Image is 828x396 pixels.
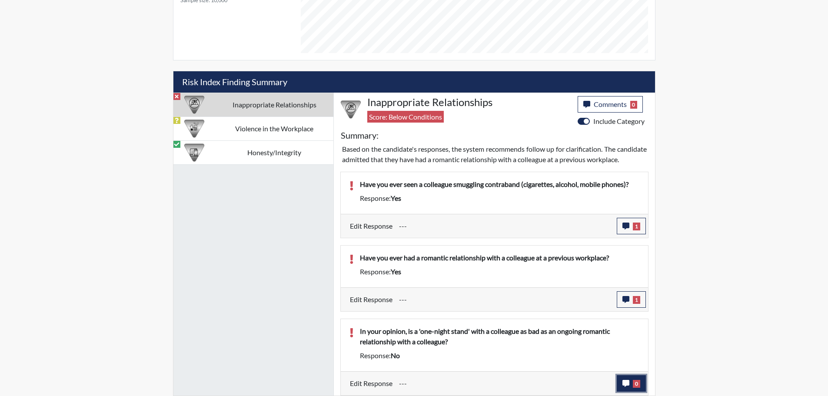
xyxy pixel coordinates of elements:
[184,143,204,163] img: CATEGORY%20ICON-11.a5f294f4.png
[360,253,639,263] p: Have you ever had a romantic relationship with a colleague at a previous workplace?
[392,218,617,234] div: Update the test taker's response, the change might impact the score
[367,96,571,109] h4: Inappropriate Relationships
[633,296,640,304] span: 1
[342,144,647,165] p: Based on the candidate's responses, the system recommends follow up for clarification. The candid...
[216,93,333,116] td: Inappropriate Relationships
[391,267,401,276] span: yes
[184,95,204,115] img: CATEGORY%20ICON-14.139f8ef7.png
[353,193,646,203] div: Response:
[360,326,639,347] p: In your opinion, is a 'one-night stand' with a colleague as bad as an ongoing romantic relationsh...
[184,119,204,139] img: CATEGORY%20ICON-26.eccbb84f.png
[350,291,392,308] label: Edit Response
[617,375,646,392] button: 0
[216,140,333,164] td: Honesty/Integrity
[350,375,392,392] label: Edit Response
[617,218,646,234] button: 1
[341,130,379,140] h5: Summary:
[630,101,638,109] span: 0
[593,116,645,126] label: Include Category
[391,194,401,202] span: yes
[392,291,617,308] div: Update the test taker's response, the change might impact the score
[353,350,646,361] div: Response:
[341,100,361,120] img: CATEGORY%20ICON-14.139f8ef7.png
[216,116,333,140] td: Violence in the Workplace
[353,266,646,277] div: Response:
[594,100,627,108] span: Comments
[360,179,639,190] p: Have you ever seen a colleague smuggling contraband (cigarettes, alcohol, mobile phones)?
[578,96,643,113] button: Comments0
[633,380,640,388] span: 0
[367,111,444,123] span: Score: Below Conditions
[633,223,640,230] span: 1
[391,351,400,359] span: no
[617,291,646,308] button: 1
[350,218,392,234] label: Edit Response
[392,375,617,392] div: Update the test taker's response, the change might impact the score
[173,71,655,93] h5: Risk Index Finding Summary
